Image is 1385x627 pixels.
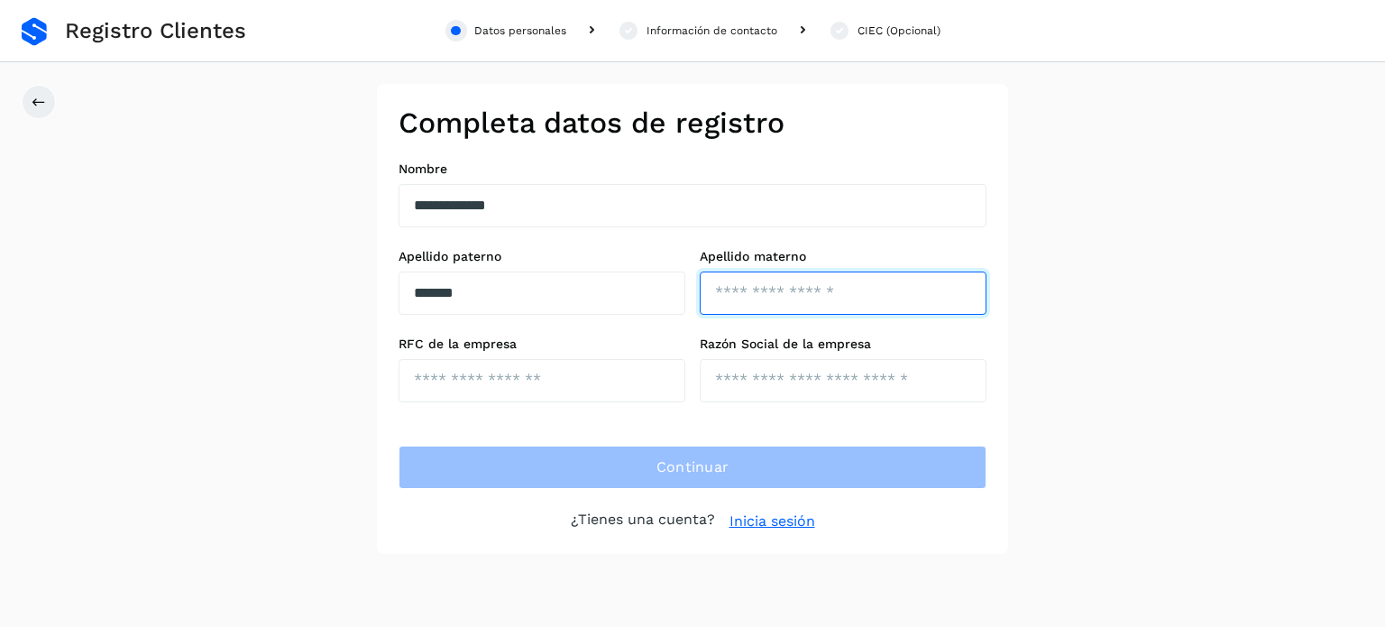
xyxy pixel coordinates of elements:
h2: Completa datos de registro [399,106,986,140]
a: Inicia sesión [729,511,815,532]
label: RFC de la empresa [399,337,685,352]
div: Datos personales [474,23,566,39]
label: Apellido materno [700,249,986,264]
label: Razón Social de la empresa [700,337,986,352]
div: CIEC (Opcional) [858,23,940,39]
button: Continuar [399,446,986,489]
span: Registro Clientes [65,18,246,44]
span: Continuar [656,457,729,477]
label: Nombre [399,161,986,177]
div: Información de contacto [647,23,777,39]
p: ¿Tienes una cuenta? [571,511,715,532]
label: Apellido paterno [399,249,685,264]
